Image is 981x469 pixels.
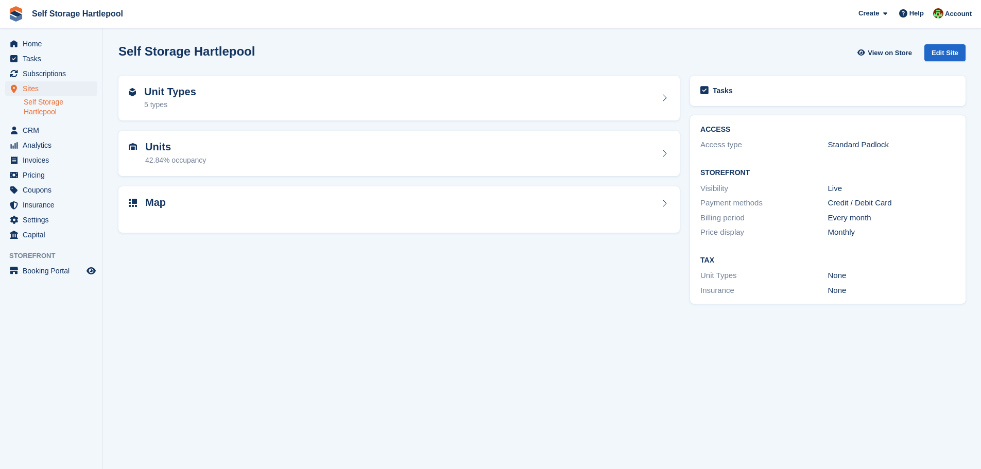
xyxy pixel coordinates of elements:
div: Edit Site [924,44,966,61]
a: menu [5,264,97,278]
a: menu [5,228,97,242]
a: menu [5,183,97,197]
h2: Map [145,197,166,209]
a: Units 42.84% occupancy [118,131,680,176]
a: Self Storage Hartlepool [24,97,97,117]
span: Subscriptions [23,66,84,81]
div: Price display [700,227,828,238]
div: None [828,270,955,282]
a: menu [5,138,97,152]
div: Billing period [700,212,828,224]
a: menu [5,81,97,96]
span: CRM [23,123,84,137]
span: Analytics [23,138,84,152]
h2: Unit Types [144,86,196,98]
h2: Units [145,141,206,153]
a: menu [5,168,97,182]
div: Credit / Debit Card [828,197,955,209]
a: menu [5,51,97,66]
div: 5 types [144,99,196,110]
a: View on Store [856,44,916,61]
span: Sites [23,81,84,96]
span: Settings [23,213,84,227]
div: Monthly [828,227,955,238]
span: Help [909,8,924,19]
h2: ACCESS [700,126,955,134]
a: Unit Types 5 types [118,76,680,121]
span: View on Store [868,48,912,58]
a: menu [5,66,97,81]
a: menu [5,153,97,167]
span: Booking Portal [23,264,84,278]
span: Coupons [23,183,84,197]
h2: Tax [700,256,955,265]
a: Edit Site [924,44,966,65]
div: 42.84% occupancy [145,155,206,166]
div: None [828,285,955,297]
img: unit-type-icn-2b2737a686de81e16bb02015468b77c625bbabd49415b5ef34ead5e3b44a266d.svg [129,88,136,96]
img: map-icn-33ee37083ee616e46c38cad1a60f524a97daa1e2b2c8c0bc3eb3415660979fc1.svg [129,199,137,207]
a: menu [5,198,97,212]
img: Woods Removals [933,8,943,19]
img: stora-icon-8386f47178a22dfd0bd8f6a31ec36ba5ce8667c1dd55bd0f319d3a0aa187defe.svg [8,6,24,22]
div: Standard Padlock [828,139,955,151]
a: Map [118,186,680,233]
span: Pricing [23,168,84,182]
span: Home [23,37,84,51]
h2: Self Storage Hartlepool [118,44,255,58]
div: Unit Types [700,270,828,282]
img: unit-icn-7be61d7bf1b0ce9d3e12c5938cc71ed9869f7b940bace4675aadf7bd6d80202e.svg [129,143,137,150]
h2: Tasks [713,86,733,95]
span: Tasks [23,51,84,66]
a: menu [5,123,97,137]
span: Account [945,9,972,19]
span: Insurance [23,198,84,212]
div: Every month [828,212,955,224]
div: Live [828,183,955,195]
div: Payment methods [700,197,828,209]
a: menu [5,37,97,51]
h2: Storefront [700,169,955,177]
span: Create [858,8,879,19]
div: Insurance [700,285,828,297]
div: Access type [700,139,828,151]
a: menu [5,213,97,227]
a: Self Storage Hartlepool [28,5,127,22]
span: Capital [23,228,84,242]
span: Invoices [23,153,84,167]
a: Preview store [85,265,97,277]
span: Storefront [9,251,102,261]
div: Visibility [700,183,828,195]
